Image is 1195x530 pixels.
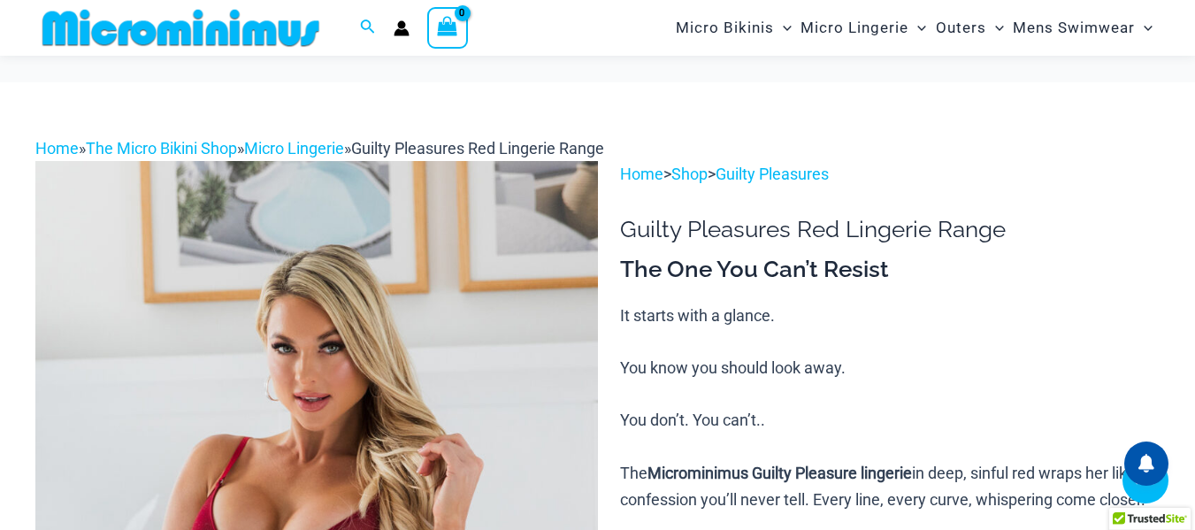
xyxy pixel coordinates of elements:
[676,5,774,50] span: Micro Bikinis
[908,5,926,50] span: Menu Toggle
[35,8,326,48] img: MM SHOP LOGO FLAT
[774,5,792,50] span: Menu Toggle
[936,5,986,50] span: Outers
[986,5,1004,50] span: Menu Toggle
[35,139,79,157] a: Home
[1013,5,1135,50] span: Mens Swimwear
[931,5,1008,50] a: OutersMenu ToggleMenu Toggle
[669,3,1160,53] nav: Site Navigation
[394,20,410,36] a: Account icon link
[86,139,237,157] a: The Micro Bikini Shop
[620,165,663,183] a: Home
[620,255,1160,285] h3: The One You Can’t Resist
[360,17,376,39] a: Search icon link
[244,139,344,157] a: Micro Lingerie
[671,165,708,183] a: Shop
[671,5,796,50] a: Micro BikinisMenu ToggleMenu Toggle
[1135,5,1153,50] span: Menu Toggle
[800,5,908,50] span: Micro Lingerie
[620,216,1160,243] h1: Guilty Pleasures Red Lingerie Range
[716,165,829,183] a: Guilty Pleasures
[620,161,1160,188] p: > >
[796,5,931,50] a: Micro LingerieMenu ToggleMenu Toggle
[35,139,604,157] span: » » »
[1008,5,1157,50] a: Mens SwimwearMenu ToggleMenu Toggle
[351,139,604,157] span: Guilty Pleasures Red Lingerie Range
[647,464,912,482] b: Microminimus Guilty Pleasure lingerie
[427,7,468,48] a: View Shopping Cart, empty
